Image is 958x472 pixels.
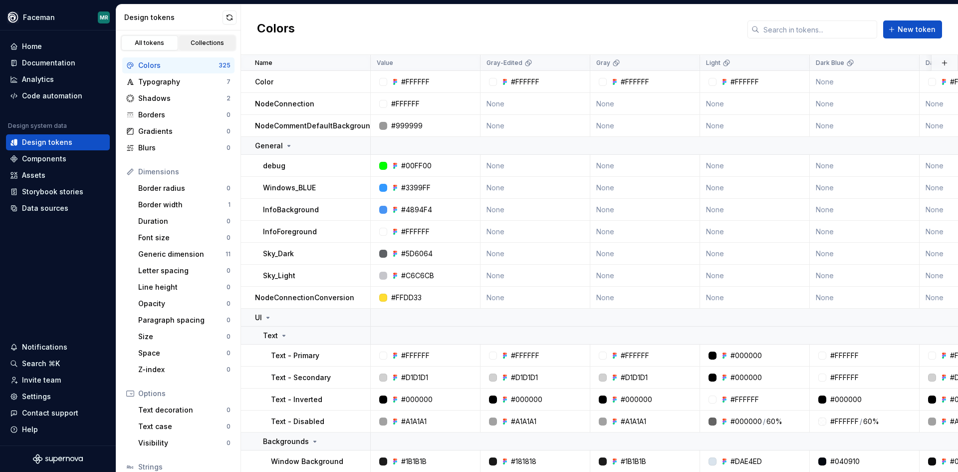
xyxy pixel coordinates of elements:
p: Sky_Dark [263,249,294,259]
div: #FFFFFF [401,227,430,237]
td: None [480,265,590,287]
div: #FFFFFF [621,77,649,87]
div: #000000 [511,395,542,405]
div: 0 [227,316,231,324]
p: Name [255,59,272,67]
div: Border width [138,200,228,210]
td: None [810,177,920,199]
div: Analytics [22,74,54,84]
td: None [700,221,810,243]
div: Home [22,41,42,51]
div: 0 [227,439,231,447]
p: NodeConnection [255,99,314,109]
div: Faceman [23,12,55,22]
div: 0 [227,366,231,374]
td: None [590,177,700,199]
div: #1B1B1B [621,457,646,467]
p: InfoBackground [263,205,319,215]
div: 0 [227,267,231,275]
div: Border radius [138,183,227,193]
p: Text [263,331,278,341]
td: None [810,71,920,93]
div: Collections [183,39,233,47]
td: None [480,287,590,309]
div: #999999 [391,121,423,131]
a: Font size0 [134,230,235,246]
td: None [700,265,810,287]
div: Typography [138,77,227,87]
div: #DAE4ED [730,457,762,467]
a: Letter spacing0 [134,263,235,279]
div: 60% [863,417,879,427]
a: Shadows2 [122,90,235,106]
a: Visibility0 [134,435,235,451]
td: None [700,115,810,137]
td: None [590,265,700,287]
div: Storybook stories [22,187,83,197]
td: None [480,93,590,115]
svg: Supernova Logo [33,454,83,464]
p: Dark Blue [816,59,844,67]
p: General [255,141,283,151]
div: Duration [138,216,227,226]
div: All tokens [125,39,175,47]
a: Assets [6,167,110,183]
div: 60% [766,417,782,427]
div: Design system data [8,122,67,130]
div: Text case [138,422,227,432]
div: 0 [227,349,231,357]
td: None [480,155,590,177]
td: None [810,243,920,265]
div: #FFFFFF [401,77,430,87]
div: 0 [227,234,231,242]
button: FacemanMR [2,6,114,28]
div: Line height [138,282,227,292]
div: #040910 [830,457,860,467]
div: Assets [22,170,45,180]
a: Settings [6,389,110,405]
div: #A1A1A1 [621,417,646,427]
a: Paragraph spacing0 [134,312,235,328]
img: 87d06435-c97f-426c-aa5d-5eb8acd3d8b3.png [7,11,19,23]
div: #000000 [401,395,433,405]
div: #000000 [730,417,762,427]
div: Data sources [22,203,68,213]
div: #FFFFFF [511,351,539,361]
div: Dimensions [138,167,231,177]
div: #181818 [511,457,536,467]
a: Design tokens [6,134,110,150]
a: Borders0 [122,107,235,123]
div: 0 [227,406,231,414]
a: Blurs0 [122,140,235,156]
p: debug [263,161,285,171]
div: Text decoration [138,405,227,415]
p: Sky_Light [263,271,295,281]
div: #FFFFFF [511,77,539,87]
p: NodeCommentDefaultBackground [255,121,375,131]
div: Design tokens [22,137,72,147]
td: None [590,199,700,221]
div: #C6C6CB [401,271,434,281]
a: Line height0 [134,279,235,295]
div: Notifications [22,342,67,352]
a: Typography7 [122,74,235,90]
div: Help [22,425,38,435]
span: New token [898,24,936,34]
a: Gradients0 [122,123,235,139]
div: 0 [227,144,231,152]
div: Code automation [22,91,82,101]
div: Borders [138,110,227,120]
div: #1B1B1B [401,457,427,467]
button: Notifications [6,339,110,355]
p: Text - Disabled [271,417,324,427]
button: Contact support [6,405,110,421]
p: Value [377,59,393,67]
td: None [810,199,920,221]
td: None [480,115,590,137]
td: None [700,199,810,221]
div: Colors [138,60,219,70]
a: Documentation [6,55,110,71]
div: Invite team [22,375,61,385]
div: 11 [226,250,231,258]
div: 0 [227,217,231,225]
